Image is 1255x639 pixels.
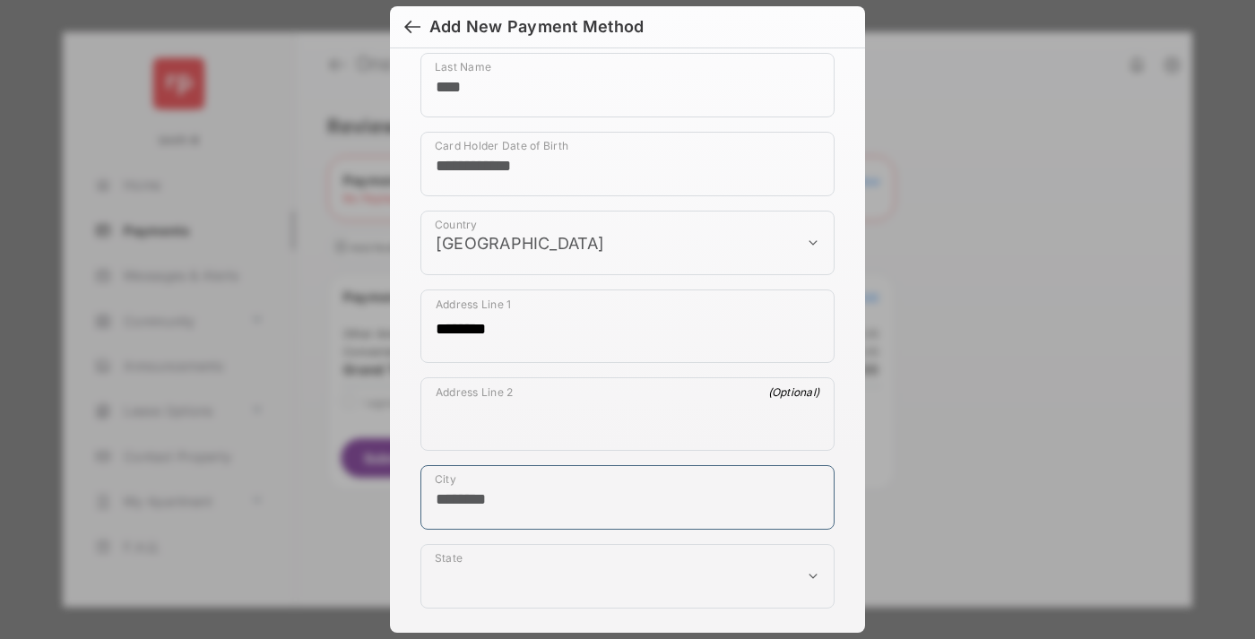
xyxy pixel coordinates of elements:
[420,465,835,530] div: payment_method_screening[postal_addresses][locality]
[420,211,835,275] div: payment_method_screening[postal_addresses][country]
[420,289,835,363] div: payment_method_screening[postal_addresses][addressLine1]
[420,544,835,609] div: payment_method_screening[postal_addresses][administrativeArea]
[420,377,835,451] div: payment_method_screening[postal_addresses][addressLine2]
[429,17,644,37] div: Add New Payment Method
